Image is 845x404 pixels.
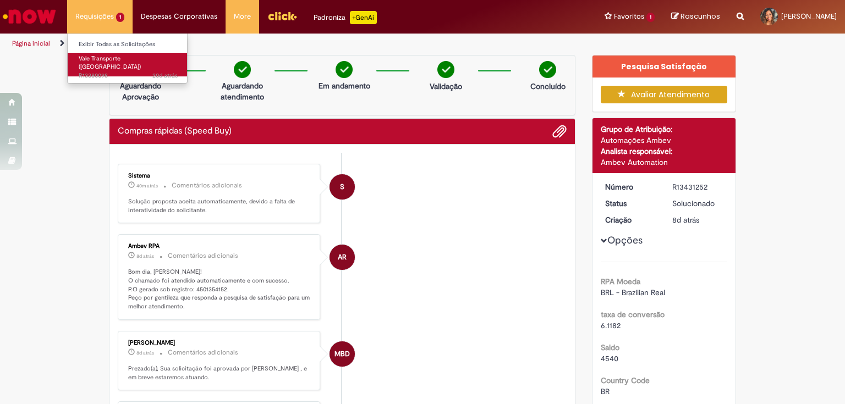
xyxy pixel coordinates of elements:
span: 1 [646,13,655,22]
span: BR [601,386,610,396]
div: System [330,174,355,200]
span: 20d atrás [152,71,178,80]
span: 4540 [601,353,618,363]
p: +GenAi [350,11,377,24]
small: Comentários adicionais [172,181,242,190]
span: S [340,174,344,200]
span: 8d atrás [136,253,154,259]
ul: Trilhas de página [8,34,555,54]
div: Grupo de Atribuição: [601,124,728,135]
span: Favoritos [614,11,644,22]
img: ServiceNow [1,5,58,27]
time: 20/08/2025 09:47:36 [672,215,699,225]
div: Sistema [128,173,311,179]
b: RPA Moeda [601,276,640,286]
a: Exibir Todas as Solicitações [68,38,189,51]
div: Padroniza [314,11,377,24]
time: 08/08/2025 11:24:42 [152,71,178,80]
span: MBD [334,341,350,367]
img: check-circle-green.png [234,61,251,78]
img: check-circle-green.png [336,61,353,78]
p: Bom dia, [PERSON_NAME]! O chamado foi atendido automaticamente e com sucesso. P.O gerado sob regi... [128,268,311,311]
p: Aguardando Aprovação [114,80,167,102]
p: Prezado(a), Sua solicitação foi aprovada por [PERSON_NAME] , e em breve estaremos atuando. [128,364,311,381]
b: Saldo [601,342,619,352]
span: [PERSON_NAME] [781,12,837,21]
span: 8d atrás [136,350,154,356]
p: Em andamento [319,80,370,91]
p: Validação [430,81,462,92]
span: 1 [116,13,124,22]
span: BRL - Brazilian Real [601,287,665,297]
div: R13431252 [672,181,723,192]
div: Solucionado [672,198,723,209]
span: Rascunhos [681,11,720,21]
div: Pesquisa Satisfação [592,56,736,78]
time: 28/08/2025 09:01:35 [136,182,158,189]
ul: Requisições [67,33,188,84]
span: Vale Transporte ([GEOGRAPHIC_DATA]) [79,54,141,71]
b: Country Code [601,375,650,385]
button: Avaliar Atendimento [601,86,728,103]
img: click_logo_yellow_360x200.png [267,8,297,24]
span: 8d atrás [672,215,699,225]
img: check-circle-green.png [437,61,454,78]
span: More [234,11,251,22]
span: AR [338,244,347,270]
button: Adicionar anexos [552,124,567,139]
dt: Número [597,181,665,192]
img: check-circle-green.png [539,61,556,78]
dt: Status [597,198,665,209]
p: Concluído [530,81,566,92]
p: Aguardando atendimento [216,80,269,102]
div: Analista responsável: [601,146,728,157]
span: R13380098 [79,71,178,80]
div: Automações Ambev [601,135,728,146]
div: Ambev RPA [128,243,311,250]
span: 40m atrás [136,182,158,189]
div: Mauricio Brum Dos Santos [330,341,355,367]
span: Requisições [75,11,114,22]
dt: Criação [597,214,665,225]
b: taxa de conversão [601,309,665,319]
time: 20/08/2025 09:54:26 [136,350,154,356]
div: Ambev RPA [330,245,355,270]
h2: Compras rápidas (Speed Buy) Histórico de tíquete [118,126,232,136]
small: Comentários adicionais [168,348,238,357]
div: [PERSON_NAME] [128,340,311,346]
time: 20/08/2025 11:01:35 [136,253,154,259]
span: 6.1182 [601,320,621,330]
div: Ambev Automation [601,157,728,168]
small: Comentários adicionais [168,251,238,261]
span: Despesas Corporativas [141,11,217,22]
p: Solução proposta aceita automaticamente, devido a falta de interatividade do solicitante. [128,197,311,214]
a: Aberto R13380098 : Vale Transporte (VT) [68,53,189,76]
a: Rascunhos [671,12,720,22]
a: Página inicial [12,39,50,48]
div: 20/08/2025 09:47:36 [672,214,723,225]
